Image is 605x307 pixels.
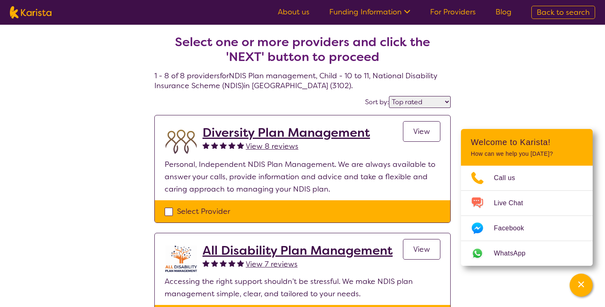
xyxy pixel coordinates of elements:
[202,260,209,267] img: fullstar
[494,197,533,209] span: Live Chat
[165,125,198,158] img: duqvjtfkvnzb31ymex15.png
[471,150,583,157] p: How can we help you [DATE]?
[202,142,209,149] img: fullstar
[165,158,440,195] p: Personal, Independent NDIS Plan Management. We are always available to answer your calls, provide...
[246,140,298,152] a: View 8 reviews
[494,222,534,234] span: Facebook
[496,7,512,17] a: Blog
[537,7,590,17] span: Back to search
[430,7,476,17] a: For Providers
[165,243,198,275] img: at5vqv0lot2lggohlylh.jpg
[471,137,583,147] h2: Welcome to Karista!
[165,275,440,300] p: Accessing the right support shouldn’t be stressful. We make NDIS plan management simple, clear, a...
[570,274,593,297] button: Channel Menu
[202,125,370,140] a: Diversity Plan Management
[237,260,244,267] img: fullstar
[211,142,218,149] img: fullstar
[365,98,389,106] label: Sort by:
[246,258,298,270] a: View 7 reviews
[228,260,235,267] img: fullstar
[403,121,440,142] a: View
[237,142,244,149] img: fullstar
[531,6,595,19] a: Back to search
[220,142,227,149] img: fullstar
[154,15,451,91] h4: 1 - 8 of 8 providers for NDIS Plan management , Child - 10 to 11 , National Disability Insurance ...
[413,127,430,136] span: View
[461,241,593,266] a: Web link opens in a new tab.
[202,243,393,258] a: All Disability Plan Management
[461,129,593,266] div: Channel Menu
[494,172,525,184] span: Call us
[494,247,535,260] span: WhatsApp
[278,7,309,17] a: About us
[228,142,235,149] img: fullstar
[211,260,218,267] img: fullstar
[164,35,441,64] h2: Select one or more providers and click the 'NEXT' button to proceed
[220,260,227,267] img: fullstar
[10,6,51,19] img: Karista logo
[403,239,440,260] a: View
[461,166,593,266] ul: Choose channel
[329,7,410,17] a: Funding Information
[246,141,298,151] span: View 8 reviews
[246,259,298,269] span: View 7 reviews
[413,244,430,254] span: View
